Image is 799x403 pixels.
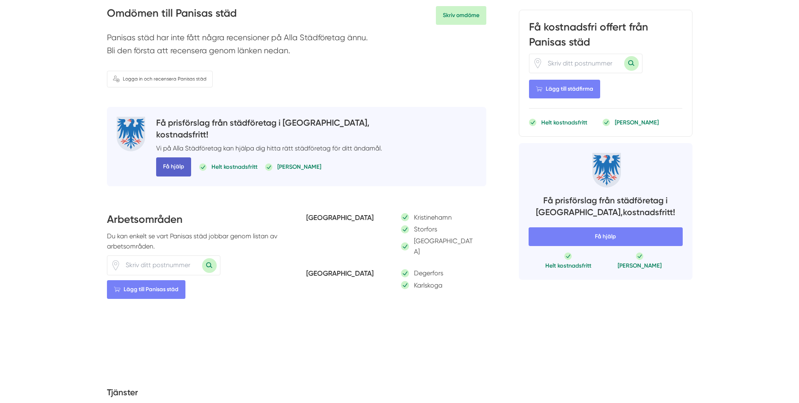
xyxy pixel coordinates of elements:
[414,236,476,257] p: [GEOGRAPHIC_DATA]
[107,71,213,87] a: Logga in och recensera Panisas städ
[414,224,437,234] p: Storfors
[111,260,121,270] span: Klicka för att använda din position.
[107,31,486,61] p: Panisas städ har inte fått några recensioner på Alla Städföretag ännu. Bli den första att recense...
[123,75,207,83] span: Logga in och recensera Panisas städ
[533,58,543,68] svg: Pin / Karta
[107,231,287,252] p: Du kan enkelt se vart Panisas städ jobbar genom listan av arbetsområden.
[156,157,191,176] span: Få hjälp
[529,227,683,246] span: Få hjälp
[414,280,442,290] p: Karlskoga
[615,118,659,126] p: [PERSON_NAME]
[541,118,587,126] p: Helt kostnadsfritt
[624,56,639,71] button: Sök med postnummer
[414,268,443,278] p: Degerfors
[529,20,682,53] h3: Få kostnadsfri offert från Panisas städ
[529,194,683,221] h4: Få prisförslag från städföretag i [GEOGRAPHIC_DATA], kostnadsfritt!
[111,260,121,270] svg: Pin / Karta
[121,256,202,274] input: Skriv ditt postnummer
[202,258,217,273] button: Sök med postnummer
[211,163,257,171] p: Helt kostnadsfritt
[107,280,185,299] : Lägg till Panisas städ
[156,143,382,153] p: Vi på Alla Städföretag kan hjälpa dig hitta rätt städföretag för ditt ändamål.
[306,212,381,225] h5: [GEOGRAPHIC_DATA]
[543,54,624,72] input: Skriv ditt postnummer
[529,80,600,98] : Lägg till städfirma
[107,6,237,25] h3: Omdömen till Panisas städ
[618,261,662,270] p: [PERSON_NAME]
[545,261,591,270] p: Helt kostnadsfritt
[107,212,287,231] h3: Arbetsområden
[533,58,543,68] span: Klicka för att använda din position.
[414,212,452,222] p: Kristinehamn
[107,386,486,401] h4: Tjänster
[306,268,381,281] h5: [GEOGRAPHIC_DATA]
[277,163,321,171] p: [PERSON_NAME]
[156,117,382,143] h4: Få prisförslag från städföretag i [GEOGRAPHIC_DATA], kostnadsfritt!
[436,6,486,25] a: Skriv omdöme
